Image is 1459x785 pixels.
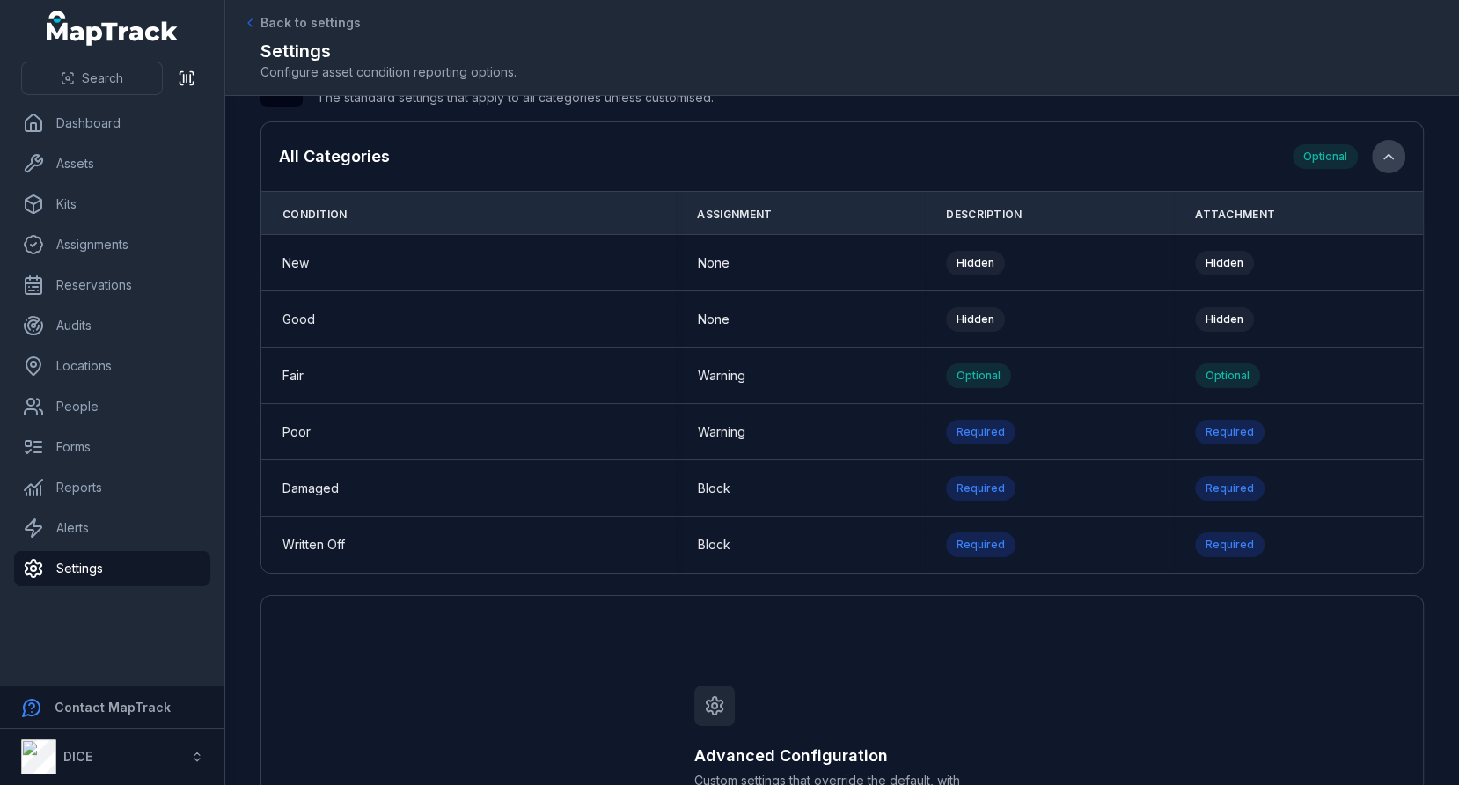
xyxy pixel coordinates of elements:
span: Attachment [1195,208,1275,222]
h2: Settings [260,39,1424,63]
a: People [14,389,210,424]
span: Condition [282,208,348,222]
span: Damaged [282,480,339,497]
span: The standard settings that apply to all categories unless customised. [317,90,714,105]
a: Dashboard [14,106,210,141]
a: Reports [14,470,210,505]
span: Back to settings [260,14,361,32]
h3: Advanced Configuration [694,744,990,768]
strong: DICE [63,749,92,764]
span: None [697,311,729,328]
strong: Contact MapTrack [55,700,171,715]
span: Assignment [697,208,772,222]
span: Block [697,480,729,497]
a: Kits [14,187,210,222]
a: Alerts [14,510,210,546]
a: Assignments [14,227,210,262]
span: Warning [697,367,744,385]
span: Configure asset condition reporting options. [260,63,1424,81]
a: Settings [14,551,210,586]
div: Required [1195,420,1265,444]
div: Required [946,420,1015,444]
div: Required [1195,532,1265,557]
a: Forms [14,429,210,465]
span: Fair [282,367,304,385]
div: Required [946,476,1015,501]
a: Audits [14,308,210,343]
div: Hidden [946,307,1005,332]
a: Assets [14,146,210,181]
a: Locations [14,348,210,384]
span: Search [82,70,123,87]
div: Hidden [1195,251,1254,275]
div: Hidden [946,251,1005,275]
span: Block [697,536,729,554]
span: Poor [282,423,311,441]
span: None [697,254,729,272]
a: Back to settings [243,14,361,32]
div: Optional [1293,144,1358,169]
div: Optional [1195,363,1260,388]
button: Search [21,62,163,95]
span: New [282,254,309,272]
div: Required [1195,476,1265,501]
span: Warning [697,423,744,441]
h3: All Categories [279,144,390,169]
a: Reservations [14,268,210,303]
div: Hidden [1195,307,1254,332]
div: Required [946,532,1015,557]
a: MapTrack [47,11,179,46]
span: Good [282,311,315,328]
span: Written Off [282,536,345,554]
span: Description [946,208,1022,222]
div: Optional [946,363,1011,388]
